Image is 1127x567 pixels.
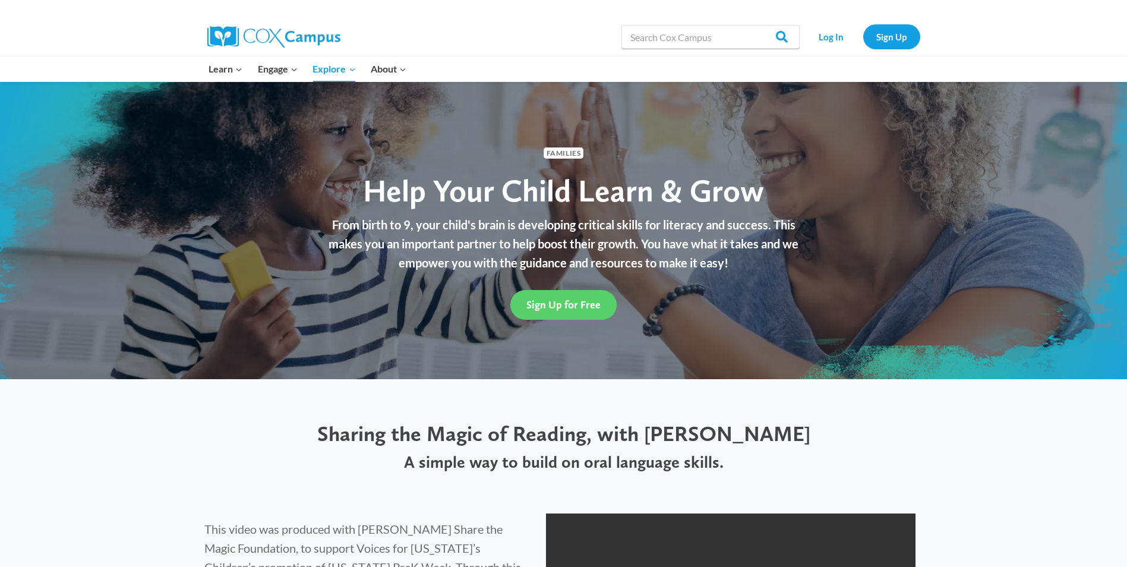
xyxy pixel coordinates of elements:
[544,147,583,159] span: Families
[317,421,810,446] span: Sharing the Magic of Reading, with [PERSON_NAME]
[404,452,724,472] span: A simple way to build on oral language skills.
[312,61,355,77] span: Explore
[201,56,414,81] nav: Primary Navigation
[207,26,340,48] img: Cox Campus
[863,24,920,49] a: Sign Up
[510,290,617,319] a: Sign Up for Free
[363,172,764,209] span: Help Your Child Learn & Grow
[209,61,242,77] span: Learn
[806,24,857,49] a: Log In
[323,215,804,272] p: From birth to 9, your child's brain is developing critical skills for literacy and success. This ...
[806,24,920,49] nav: Secondary Navigation
[258,61,298,77] span: Engage
[526,298,601,311] span: Sign Up for Free
[371,61,406,77] span: About
[621,25,800,49] input: Search Cox Campus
